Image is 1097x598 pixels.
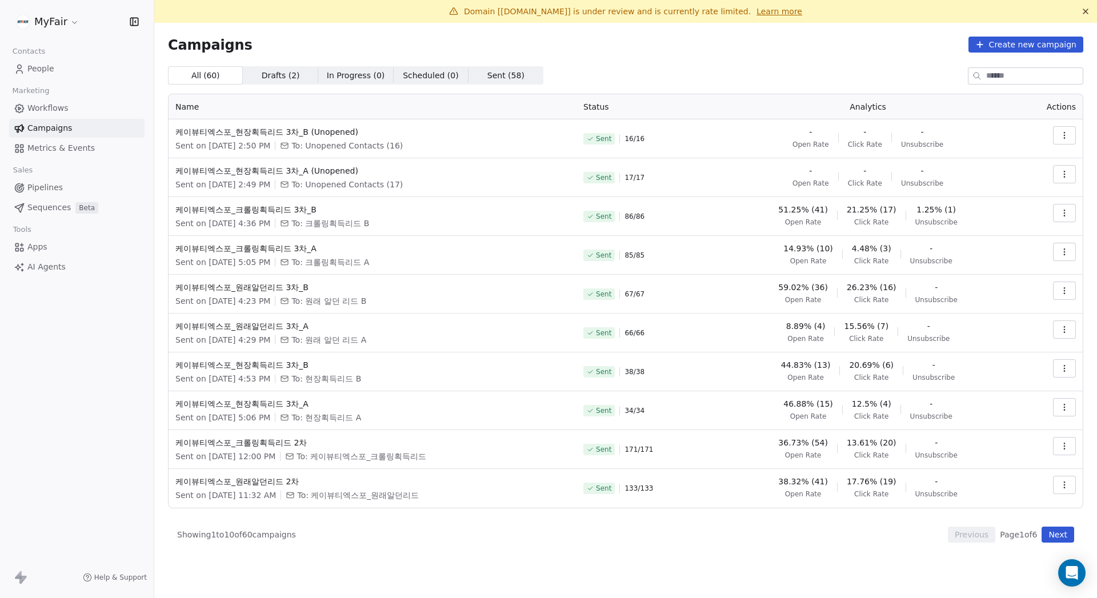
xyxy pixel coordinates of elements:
[14,12,82,31] button: MyFair
[596,406,611,415] span: Sent
[912,373,955,382] span: Unsubscribe
[27,142,95,154] span: Metrics & Events
[852,243,891,254] span: 4.48% (3)
[778,204,828,215] span: 51.25% (41)
[852,398,891,410] span: 12.5% (4)
[175,489,276,501] span: Sent on [DATE] 11:32 AM
[27,102,69,114] span: Workflows
[624,173,644,182] span: 17 / 17
[719,94,1016,119] th: Analytics
[935,282,938,293] span: -
[916,204,956,215] span: 1.25% (1)
[787,373,824,382] span: Open Rate
[844,320,888,332] span: 15.56% (7)
[932,359,935,371] span: -
[849,334,883,343] span: Click Rate
[847,437,896,448] span: 13.61% (20)
[787,334,824,343] span: Open Rate
[27,122,72,134] span: Campaigns
[16,15,30,29] img: %C3%AC%C2%9B%C2%90%C3%AD%C2%98%C2%95%20%C3%AB%C2%A1%C2%9C%C3%AA%C2%B3%C2%A0(white+round).png
[75,202,98,214] span: Beta
[27,182,63,194] span: Pipelines
[854,489,888,499] span: Click Rate
[8,221,36,238] span: Tools
[847,282,896,293] span: 26.23% (16)
[291,256,369,268] span: To: 크롤링획득리드 A
[863,165,866,176] span: -
[175,126,570,138] span: 케이뷰티엑스포_현장획득리드 3차_B (Unopened)
[785,295,822,304] span: Open Rate
[175,476,570,487] span: 케이뷰티엑스포_원래알던리드 2차
[781,359,831,371] span: 44.83% (13)
[854,218,888,227] span: Click Rate
[624,328,644,338] span: 66 / 66
[624,290,644,299] span: 67 / 67
[847,476,896,487] span: 17.76% (19)
[778,437,828,448] span: 36.73% (54)
[785,489,822,499] span: Open Rate
[935,476,938,487] span: -
[847,204,896,215] span: 21.25% (17)
[910,256,952,266] span: Unsubscribe
[854,295,888,304] span: Click Rate
[175,451,275,462] span: Sent on [DATE] 12:00 PM
[291,334,366,346] span: To: 원래 알던 리드 A
[175,373,270,384] span: Sent on [DATE] 4:53 PM
[177,529,296,540] span: Showing 1 to 10 of 60 campaigns
[927,320,930,332] span: -
[790,412,827,421] span: Open Rate
[175,165,570,176] span: 케이뷰티엑스포_현장획득리드 3차_A (Unopened)
[624,212,644,221] span: 86 / 86
[596,484,611,493] span: Sent
[783,243,833,254] span: 14.93% (10)
[915,218,958,227] span: Unsubscribe
[34,14,67,29] span: MyFair
[1058,559,1086,587] div: Open Intercom Messenger
[596,328,611,338] span: Sent
[291,412,361,423] span: To: 현장획득리드 A
[921,165,924,176] span: -
[175,437,570,448] span: 케이뷰티엑스포_크롤링획득리드 2차
[403,70,459,82] span: Scheduled ( 0 )
[168,37,253,53] span: Campaigns
[9,119,145,138] a: Campaigns
[291,373,361,384] span: To: 현장획득리드 B
[94,573,147,582] span: Help & Support
[792,179,829,188] span: Open Rate
[854,412,888,421] span: Click Rate
[596,134,611,143] span: Sent
[854,373,888,382] span: Click Rate
[809,126,812,138] span: -
[848,140,882,149] span: Click Rate
[624,251,644,260] span: 85 / 85
[175,282,570,293] span: 케이뷰티엑스포_원래알던리드 3차_B
[792,140,829,149] span: Open Rate
[1042,527,1074,543] button: Next
[27,63,54,75] span: People
[175,334,270,346] span: Sent on [DATE] 4:29 PM
[8,162,38,179] span: Sales
[596,445,611,454] span: Sent
[7,43,50,60] span: Contacts
[785,218,822,227] span: Open Rate
[778,476,828,487] span: 38.32% (41)
[297,489,419,501] span: To: 케이뷰티엑스포_원래알던리드
[596,290,611,299] span: Sent
[327,70,385,82] span: In Progress ( 0 )
[291,295,366,307] span: To: 원래 알던 리드 B
[849,359,894,371] span: 20.69% (6)
[921,126,924,138] span: -
[930,398,932,410] span: -
[27,241,47,253] span: Apps
[854,451,888,460] span: Click Rate
[9,139,145,158] a: Metrics & Events
[1016,94,1083,119] th: Actions
[9,99,145,118] a: Workflows
[907,334,950,343] span: Unsubscribe
[27,261,66,273] span: AI Agents
[930,243,932,254] span: -
[169,94,576,119] th: Name
[175,398,570,410] span: 케이뷰티엑스포_현장획득리드 3차_A
[175,140,270,151] span: Sent on [DATE] 2:50 PM
[175,295,270,307] span: Sent on [DATE] 4:23 PM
